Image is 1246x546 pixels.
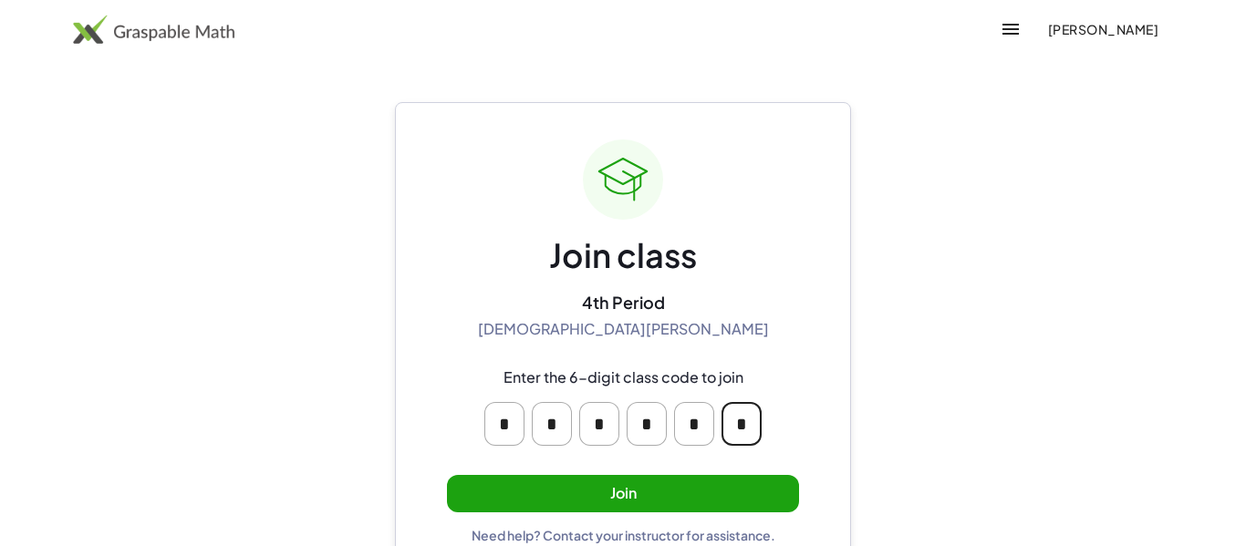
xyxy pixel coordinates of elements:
div: Enter the 6-digit class code to join [504,368,743,387]
input: Please enter OTP character 5 [674,402,714,446]
button: [PERSON_NAME] [1033,13,1173,46]
input: Please enter OTP character 6 [722,402,762,446]
input: Please enter OTP character 2 [532,402,572,446]
button: Join [447,475,799,512]
input: Please enter OTP character 3 [579,402,619,446]
div: Join class [549,234,697,277]
div: [DEMOGRAPHIC_DATA][PERSON_NAME] [478,320,769,339]
input: Please enter OTP character 1 [484,402,524,446]
div: Need help? Contact your instructor for assistance. [472,527,775,543]
span: [PERSON_NAME] [1047,21,1158,37]
input: Please enter OTP character 4 [627,402,667,446]
div: 4th Period [582,292,665,313]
